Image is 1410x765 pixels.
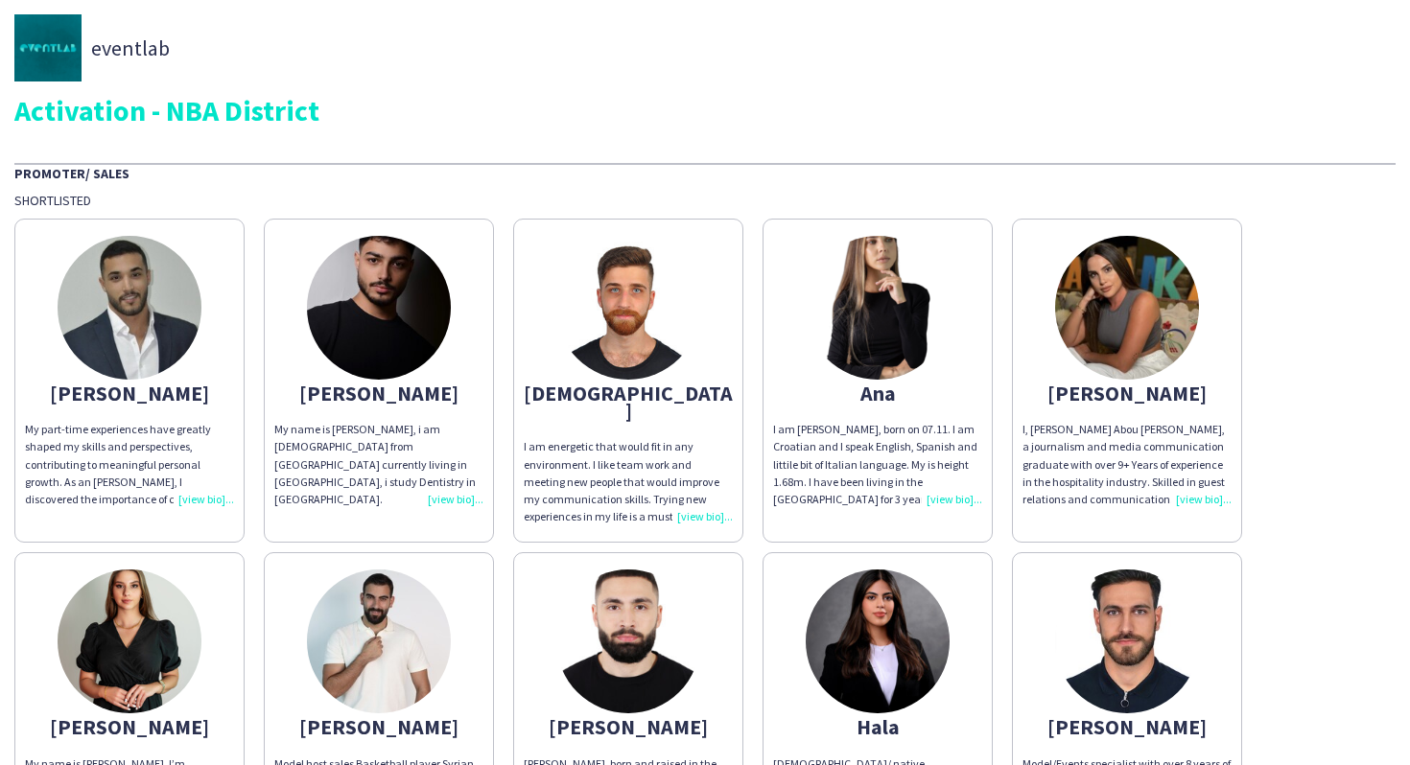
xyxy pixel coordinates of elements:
[806,236,950,380] img: thumb-6775550e4b30c.png
[274,718,483,735] div: [PERSON_NAME]
[806,569,950,713] img: thumb-68a0e79732ed7.jpeg
[274,421,483,508] div: My name is [PERSON_NAME], i am [DEMOGRAPHIC_DATA] from [GEOGRAPHIC_DATA] currently living in [GEO...
[25,718,234,735] div: [PERSON_NAME]
[773,718,982,735] div: Hala
[773,384,982,402] div: Ana
[14,14,82,81] img: thumb-cb3a7349-809d-40a6-a3e8-e220f3581aa2.jpg
[58,236,201,380] img: thumb-6656fbc3a5347.jpeg
[1055,236,1199,380] img: thumb-6876d62b12ee4.jpeg
[524,384,733,419] div: [DEMOGRAPHIC_DATA]
[307,569,451,713] img: thumb-66d43ad786d2c.jpg
[58,569,201,713] img: thumb-662a34d0c430c.jpeg
[524,718,733,735] div: [PERSON_NAME]
[25,421,234,508] div: My part-time experiences have greatly shaped my skills and perspectives, contributing to meaningf...
[307,236,451,380] img: thumb-66f6a67fbb45e.jpeg
[274,384,483,402] div: [PERSON_NAME]
[14,96,1396,125] div: Activation - NBA District
[1022,421,1232,508] div: I, [PERSON_NAME] Abou [PERSON_NAME], a journalism and media communication graduate with over 9+ Y...
[1022,718,1232,735] div: [PERSON_NAME]
[524,438,733,525] div: I am energetic that would fit in any environment. I like team work and meeting new people that wo...
[1022,384,1232,402] div: [PERSON_NAME]
[25,384,234,402] div: [PERSON_NAME]
[14,163,1396,182] div: Promoter/ Sales
[556,236,700,380] img: thumb-63ba97a947f41.jpeg
[1055,569,1199,713] img: thumb-653b9c7585b3b.jpeg
[91,39,170,57] span: eventlab
[773,421,982,508] div: I am [PERSON_NAME], born on 07.11. I am Croatian and I speak English, Spanish and littile bit of ...
[14,192,1396,209] div: Shortlisted
[556,569,700,713] img: thumb-67e4d57c322ab.jpeg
